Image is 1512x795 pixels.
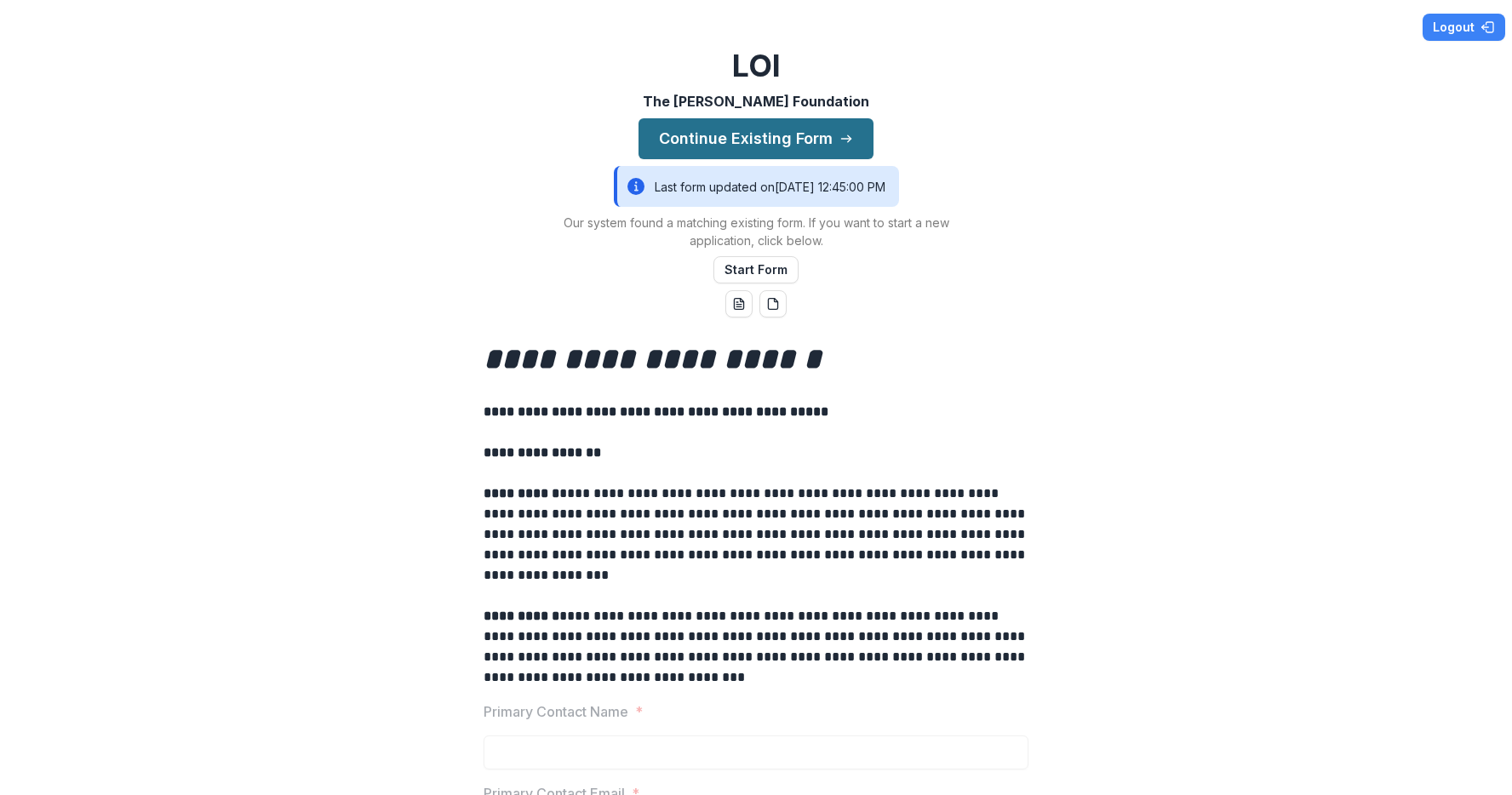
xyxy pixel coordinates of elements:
[639,118,873,159] button: Continue Existing Form
[543,214,969,249] p: Our system found a matching existing form. If you want to start a new application, click below.
[484,701,628,722] p: Primary Contact Name
[732,48,781,84] h2: LOI
[1423,14,1505,41] button: Logout
[614,166,899,207] div: Last form updated on [DATE] 12:45:00 PM
[713,256,799,283] button: Start Form
[759,290,787,317] button: pdf-download
[643,91,869,112] p: The [PERSON_NAME] Foundation
[725,290,753,317] button: word-download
